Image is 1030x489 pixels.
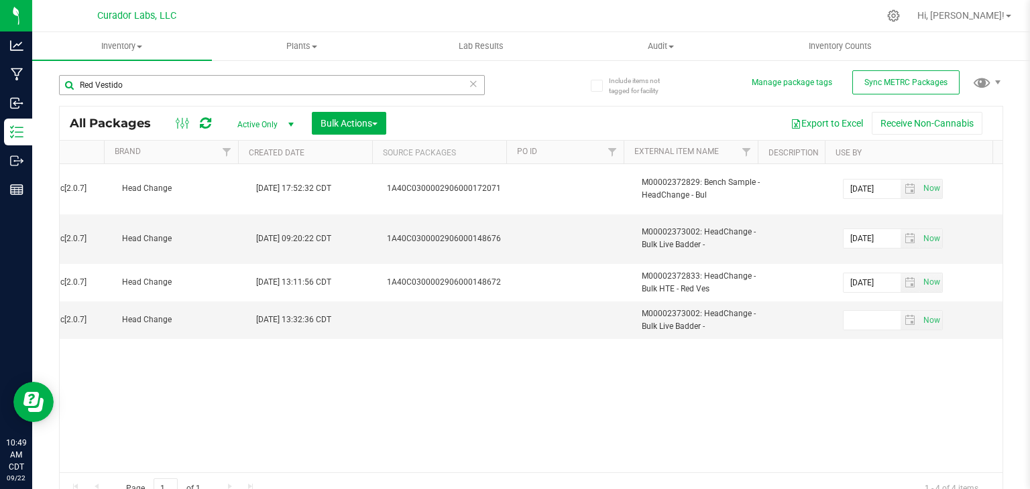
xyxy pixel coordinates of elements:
[864,78,948,87] span: Sync METRC Packages
[917,10,1005,21] span: Hi, [PERSON_NAME]!
[13,382,54,422] iframe: Resource center
[6,437,26,473] p: 10:49 AM CDT
[736,141,758,163] a: Filter
[901,229,920,248] span: select
[122,182,240,195] span: Head Change
[920,311,942,330] span: select
[10,39,23,52] inline-svg: Analytics
[97,10,176,21] span: Curador Labs, LLC
[836,148,862,157] a: Use By
[10,125,23,139] inline-svg: Inventory
[782,112,872,135] button: Export to Excel
[920,229,943,249] span: Set Current date
[791,40,890,52] span: Inventory Counts
[6,473,26,483] p: 09/22
[920,273,942,292] span: select
[752,77,832,88] button: Manage package tags
[122,232,240,245] span: Head Change
[901,311,920,330] span: select
[213,40,391,52] span: Plants
[256,276,331,289] span: [DATE] 13:11:56 CDT
[901,273,920,292] span: select
[872,112,982,135] button: Receive Non-Cannabis
[642,226,760,251] span: M00002373002: HeadChange - Bulk Live Badder -
[920,311,943,330] span: Set Current date
[256,232,331,245] span: [DATE] 09:20:22 CDT
[59,75,485,95] input: Search Package ID, Item Name, SKU, Lot or Part Number...
[212,32,392,60] a: Plants
[10,183,23,196] inline-svg: Reports
[392,32,571,60] a: Lab Results
[387,276,512,289] div: Value 1: 1A40C0300002906000148672
[642,307,760,333] span: M00002373002: HeadChange - Bulk Live Badder -
[852,70,960,94] button: Sync METRC Packages
[10,96,23,110] inline-svg: Inbound
[901,180,920,198] span: select
[256,182,331,195] span: [DATE] 17:52:32 CDT
[256,313,331,326] span: [DATE] 13:32:36 CDT
[312,112,386,135] button: Bulk Actions
[609,76,676,96] span: Include items not tagged for facility
[32,40,212,52] span: Inventory
[571,40,750,52] span: Audit
[372,141,506,164] th: Source Packages
[32,32,212,60] a: Inventory
[571,32,750,60] a: Audit
[387,232,512,245] div: Value 1: 1A40C0300002906000148676
[885,9,902,22] div: Manage settings
[122,276,240,289] span: Head Change
[768,148,819,157] a: Description
[920,179,943,198] span: Set Current date
[10,154,23,167] inline-svg: Outbound
[642,176,760,202] span: M00002372829: Bench Sample - HeadChange - Bul
[10,68,23,81] inline-svg: Manufacturing
[216,141,238,163] a: Filter
[642,270,760,295] span: M00002372833: HeadChange - Bulk HTE - Red Ves
[321,118,378,129] span: Bulk Actions
[387,182,512,195] div: Value 1: 1A40C0300002906000172071
[70,116,164,131] span: All Packages
[517,147,537,156] a: PO ID
[115,147,141,156] a: Brand
[920,180,942,198] span: select
[469,75,478,92] span: Clear
[249,148,304,157] a: Created Date
[122,313,240,326] span: Head Change
[441,40,522,52] span: Lab Results
[920,229,942,248] span: select
[920,273,943,292] span: Set Current date
[634,147,719,156] a: External Item Name
[602,141,624,163] a: Filter
[750,32,930,60] a: Inventory Counts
